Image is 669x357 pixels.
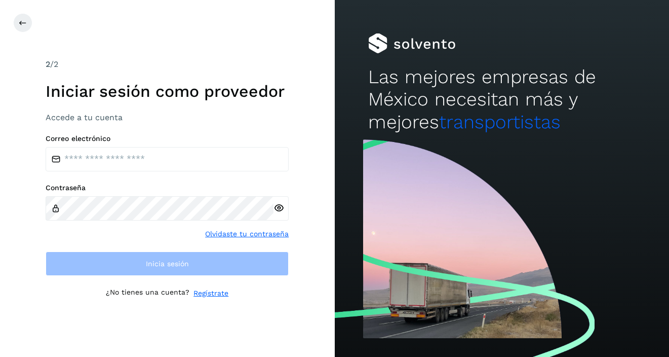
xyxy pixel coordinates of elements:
a: Regístrate [193,288,228,299]
label: Contraseña [46,184,289,192]
div: /2 [46,58,289,70]
button: Inicia sesión [46,252,289,276]
span: Inicia sesión [146,260,189,267]
span: transportistas [439,111,561,133]
span: 2 [46,59,50,69]
h3: Accede a tu cuenta [46,113,289,122]
h1: Iniciar sesión como proveedor [46,82,289,101]
p: ¿No tienes una cuenta? [106,288,189,299]
label: Correo electrónico [46,134,289,143]
h2: Las mejores empresas de México necesitan más y mejores [368,66,636,133]
a: Olvidaste tu contraseña [205,229,289,239]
